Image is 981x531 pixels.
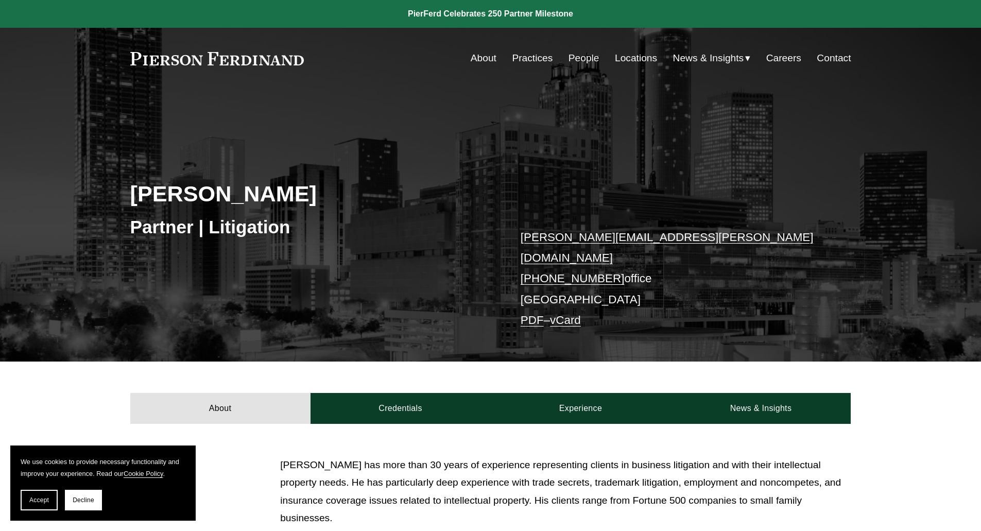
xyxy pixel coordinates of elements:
a: About [130,393,311,424]
span: News & Insights [673,49,744,67]
a: Careers [766,48,801,68]
a: Credentials [311,393,491,424]
button: Decline [65,490,102,510]
h2: [PERSON_NAME] [130,180,491,207]
a: People [569,48,599,68]
a: Locations [615,48,657,68]
a: About [471,48,496,68]
p: We use cookies to provide necessary functionality and improve your experience. Read our . [21,456,185,479]
span: Accept [29,496,49,504]
a: folder dropdown [673,48,751,68]
p: office [GEOGRAPHIC_DATA] – [521,227,821,331]
a: Cookie Policy [124,470,163,477]
section: Cookie banner [10,446,196,521]
a: vCard [550,314,581,327]
button: Accept [21,490,58,510]
p: [PERSON_NAME] has more than 30 years of experience representing clients in business litigation an... [280,456,851,527]
h3: Partner | Litigation [130,216,491,238]
a: Practices [512,48,553,68]
a: [PERSON_NAME][EMAIL_ADDRESS][PERSON_NAME][DOMAIN_NAME] [521,231,814,264]
a: News & Insights [670,393,851,424]
span: Decline [73,496,94,504]
a: PDF [521,314,544,327]
a: Experience [491,393,671,424]
a: [PHONE_NUMBER] [521,272,625,285]
a: Contact [817,48,851,68]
